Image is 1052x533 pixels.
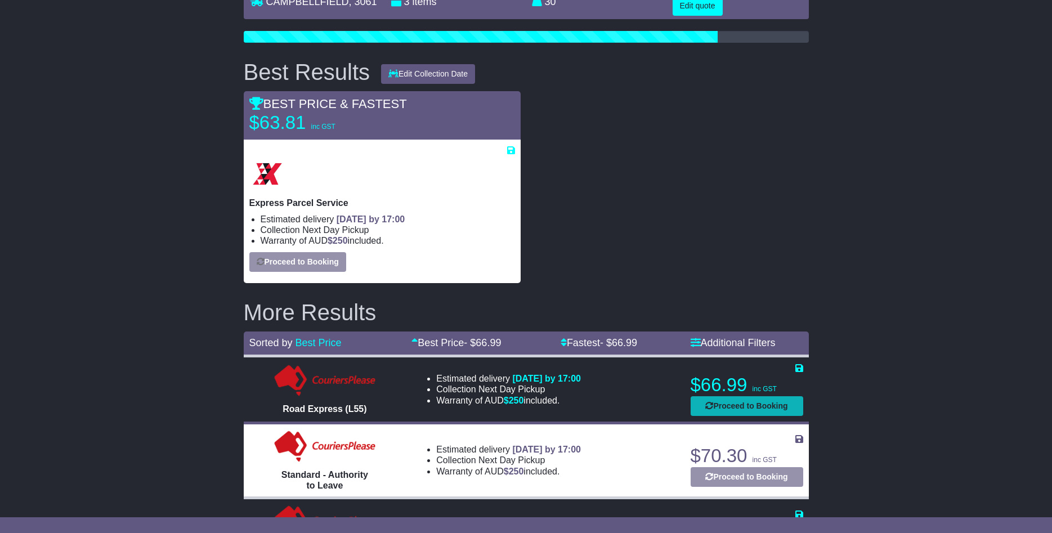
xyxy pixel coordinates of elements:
[249,198,515,208] p: Express Parcel Service
[281,470,368,490] span: Standard - Authority to Leave
[691,445,803,467] p: $70.30
[436,384,581,395] li: Collection
[381,64,475,84] button: Edit Collection Date
[261,214,515,225] li: Estimated delivery
[504,467,524,476] span: $
[436,373,581,384] li: Estimated delivery
[249,252,346,272] button: Proceed to Booking
[249,97,407,111] span: BEST PRICE & FASTEST
[272,364,378,398] img: CouriersPlease: Road Express (L55)
[753,385,777,393] span: inc GST
[691,396,803,416] button: Proceed to Booking
[436,466,581,477] li: Warranty of AUD included.
[612,337,637,348] span: 66.99
[296,337,342,348] a: Best Price
[691,467,803,487] button: Proceed to Booking
[561,337,637,348] a: Fastest- $66.99
[272,430,378,464] img: Couriers Please: Standard - Authority to Leave
[509,396,524,405] span: 250
[436,395,581,406] li: Warranty of AUD included.
[436,455,581,465] li: Collection
[238,60,376,84] div: Best Results
[261,235,515,246] li: Warranty of AUD included.
[328,236,348,245] span: $
[436,444,581,455] li: Estimated delivery
[249,156,285,192] img: Border Express: Express Parcel Service
[311,123,335,131] span: inc GST
[600,337,637,348] span: - $
[244,300,809,325] h2: More Results
[478,384,545,394] span: Next Day Pickup
[753,456,777,464] span: inc GST
[691,337,776,348] a: Additional Filters
[333,236,348,245] span: 250
[302,225,369,235] span: Next Day Pickup
[249,111,390,134] p: $63.81
[512,374,581,383] span: [DATE] by 17:00
[478,455,545,465] span: Next Day Pickup
[504,396,524,405] span: $
[512,445,581,454] span: [DATE] by 17:00
[476,337,501,348] span: 66.99
[509,467,524,476] span: 250
[249,337,293,348] span: Sorted by
[261,225,515,235] li: Collection
[283,404,366,414] span: Road Express (L55)
[411,337,501,348] a: Best Price- $66.99
[337,214,405,224] span: [DATE] by 17:00
[691,374,803,396] p: $66.99
[464,337,501,348] span: - $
